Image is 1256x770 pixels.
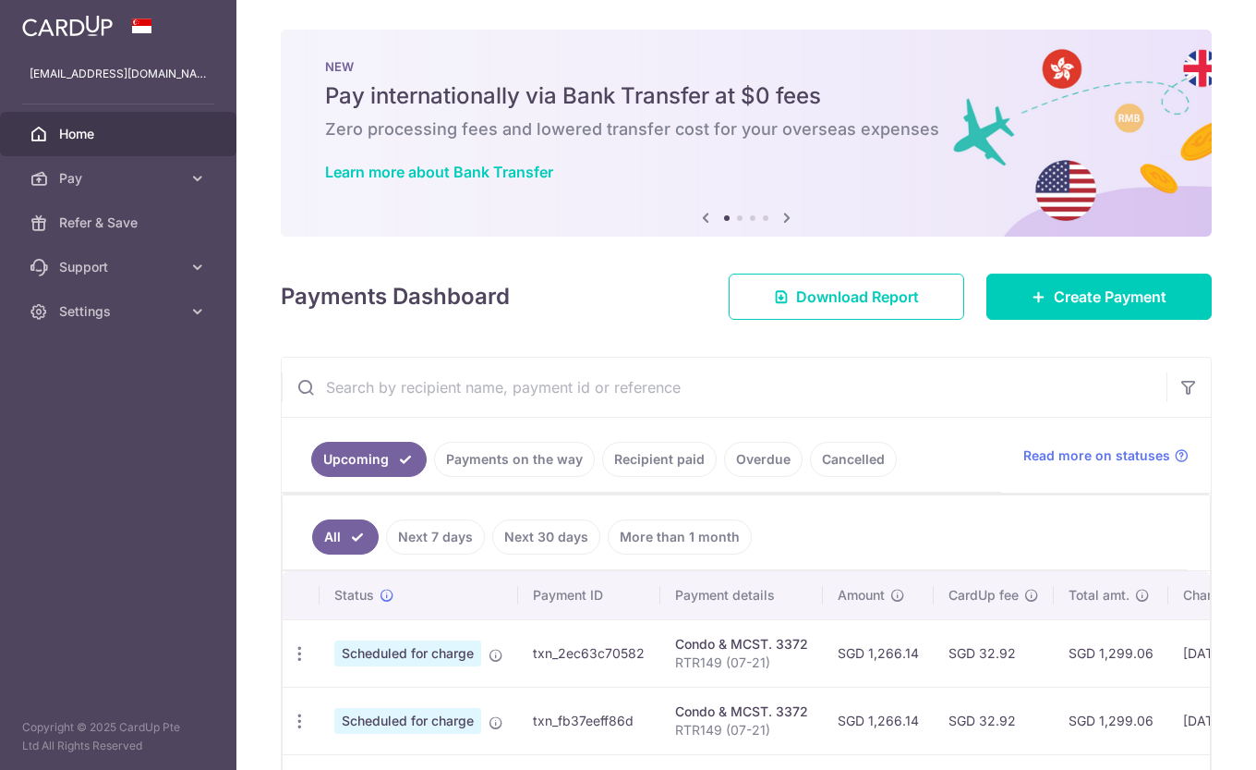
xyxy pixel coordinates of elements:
[312,519,379,555] a: All
[59,214,181,232] span: Refer & Save
[675,654,808,672] p: RTR149 (07-21)
[59,258,181,276] span: Support
[325,163,553,181] a: Learn more about Bank Transfer
[59,302,181,321] span: Settings
[1023,446,1189,465] a: Read more on statuses
[810,442,897,477] a: Cancelled
[1054,286,1166,308] span: Create Payment
[675,721,808,739] p: RTR149 (07-21)
[325,59,1167,74] p: NEW
[334,641,481,666] span: Scheduled for charge
[334,708,481,734] span: Scheduled for charge
[660,571,823,619] th: Payment details
[1054,687,1168,754] td: SGD 1,299.06
[386,519,485,555] a: Next 7 days
[986,274,1212,320] a: Create Payment
[823,619,934,687] td: SGD 1,266.14
[434,442,595,477] a: Payments on the way
[325,118,1167,141] h6: Zero processing fees and lowered transfer cost for your overseas expenses
[30,65,207,83] p: [EMAIL_ADDRESS][DOMAIN_NAME]
[1069,586,1129,605] span: Total amt.
[934,619,1054,687] td: SGD 32.92
[518,687,660,754] td: txn_fb37eeff86d
[948,586,1019,605] span: CardUp fee
[22,15,113,37] img: CardUp
[281,30,1212,237] img: Bank transfer banner
[281,280,510,313] h4: Payments Dashboard
[934,687,1054,754] td: SGD 32.92
[334,586,374,605] span: Status
[838,586,885,605] span: Amount
[675,703,808,721] div: Condo & MCST. 3372
[1054,619,1168,687] td: SGD 1,299.06
[675,635,808,654] div: Condo & MCST. 3372
[602,442,717,477] a: Recipient paid
[492,519,600,555] a: Next 30 days
[325,81,1167,111] h5: Pay internationally via Bank Transfer at $0 fees
[282,358,1166,417] input: Search by recipient name, payment id or reference
[518,571,660,619] th: Payment ID
[1023,446,1170,465] span: Read more on statuses
[724,442,803,477] a: Overdue
[823,687,934,754] td: SGD 1,266.14
[796,286,919,308] span: Download Report
[311,442,427,477] a: Upcoming
[518,619,660,687] td: txn_2ec63c70582
[608,519,752,555] a: More than 1 month
[59,125,181,143] span: Home
[59,169,181,188] span: Pay
[729,274,964,320] a: Download Report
